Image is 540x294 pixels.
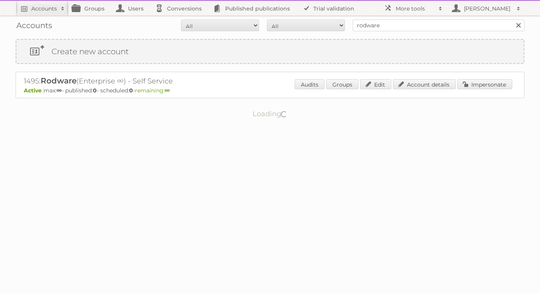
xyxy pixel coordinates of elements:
a: Trial validation [298,1,362,16]
span: Active [24,87,44,94]
span: Rodware [41,76,76,85]
a: Published publications [210,1,298,16]
h2: More tools [396,5,435,12]
span: remaining: [135,87,170,94]
p: Loading [228,106,313,122]
h2: 1495: (Enterprise ∞) - Self Service [24,76,297,86]
a: More tools [380,1,446,16]
a: Edit [360,79,391,89]
a: Groups [326,79,359,89]
h2: Accounts [31,5,57,12]
a: Account details [393,79,456,89]
a: Impersonate [457,79,512,89]
a: Create new account [16,40,524,63]
h2: [PERSON_NAME] [462,5,513,12]
strong: ∞ [165,87,170,94]
strong: 0 [129,87,133,94]
a: Users [112,1,151,16]
a: [PERSON_NAME] [446,1,524,16]
a: Audits [295,79,325,89]
p: max: - published: - scheduled: - [24,87,516,94]
a: Groups [69,1,112,16]
strong: 0 [93,87,97,94]
a: Conversions [151,1,210,16]
a: Accounts [16,1,69,16]
strong: ∞ [57,87,62,94]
